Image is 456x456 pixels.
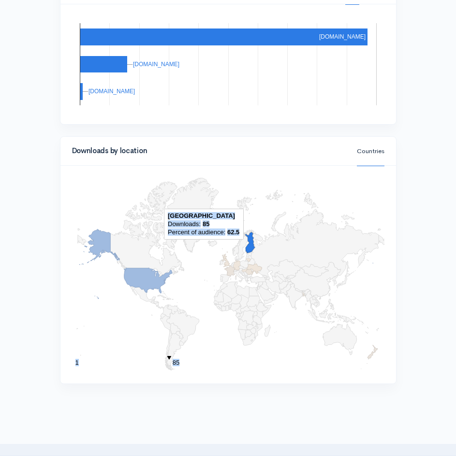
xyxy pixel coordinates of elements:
[357,137,384,166] a: Countries
[168,228,225,236] text: Percent of audience:
[72,16,384,113] svg: A chart.
[133,61,179,68] text: [DOMAIN_NAME]
[319,33,365,40] text: [DOMAIN_NAME]
[72,177,384,372] svg: A chart.
[203,220,209,228] text: 85
[88,88,135,95] text: [DOMAIN_NAME]
[72,147,345,155] h4: Downloads by location
[172,359,179,366] text: 85
[168,220,201,228] text: Downloads:
[75,359,78,366] text: 1
[168,212,235,219] text: [GEOGRAPHIC_DATA]
[227,228,239,236] text: 62.5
